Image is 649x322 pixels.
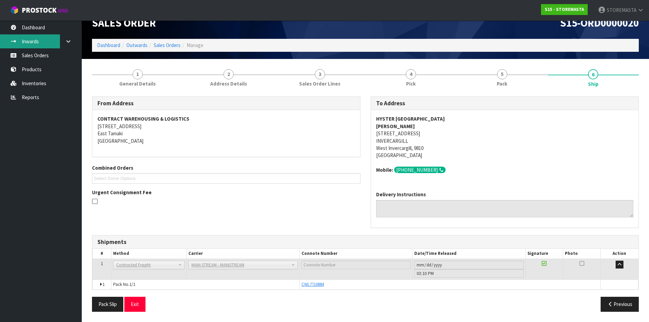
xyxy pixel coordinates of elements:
[376,123,415,129] strong: [PERSON_NAME]
[92,189,152,196] label: Urgent Consignment Fee
[93,249,111,259] th: #
[124,297,145,311] button: Exit
[101,261,103,266] span: 1
[302,261,411,269] input: Connote Number
[133,69,143,79] span: 1
[97,116,189,122] strong: CONTRACT WAREHOUSING & LOGISTICS
[376,191,426,198] label: Delivery Instructions
[210,80,247,87] span: Address Details
[302,281,324,287] span: CWL7710884
[97,42,120,48] a: Dashboard
[97,239,633,245] h3: Shipments
[116,261,175,269] span: Contracted Freight
[376,116,445,122] strong: HYSTER [GEOGRAPHIC_DATA]
[406,69,416,79] span: 4
[22,6,57,15] span: ProStock
[191,261,288,269] span: MAIN STREAM - MAINSTREAM
[92,16,156,30] span: Sales Order
[129,281,135,287] span: 1/1
[601,297,639,311] button: Previous
[315,69,325,79] span: 3
[92,297,123,311] button: Pack Slip
[376,167,393,173] strong: mobile
[588,80,599,88] span: Ship
[103,281,105,287] span: 1
[111,279,299,289] td: Pack No.
[497,80,507,87] span: Pack
[560,16,639,30] span: S15-ORD0000020
[187,249,299,259] th: Carrier
[10,6,19,14] img: cube-alt.png
[223,69,234,79] span: 2
[92,164,133,171] label: Combined Orders
[413,249,525,259] th: Date/Time Released
[58,7,68,14] small: WMS
[299,80,340,87] span: Sales Order Lines
[545,6,584,12] strong: S15 - STOREMASTA
[299,249,412,259] th: Connote Number
[376,100,634,107] h3: To Address
[588,69,598,79] span: 6
[497,69,507,79] span: 5
[394,167,446,173] div: [PHONE_NUMBER]
[119,80,156,87] span: General Details
[376,115,634,159] address: [STREET_ADDRESS] INVERCARGILL West Invercargill, 9810 [GEOGRAPHIC_DATA]
[563,249,601,259] th: Photo
[406,80,416,87] span: Pick
[92,91,639,317] span: Ship
[97,100,355,107] h3: From Address
[126,42,148,48] a: Outwards
[187,42,203,48] span: Manage
[607,7,636,13] span: STOREMASTA
[111,249,187,259] th: Method
[601,249,638,259] th: Action
[525,249,563,259] th: Signature
[97,115,355,144] address: [STREET_ADDRESS] East Tamaki [GEOGRAPHIC_DATA]
[154,42,181,48] a: Sales Orders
